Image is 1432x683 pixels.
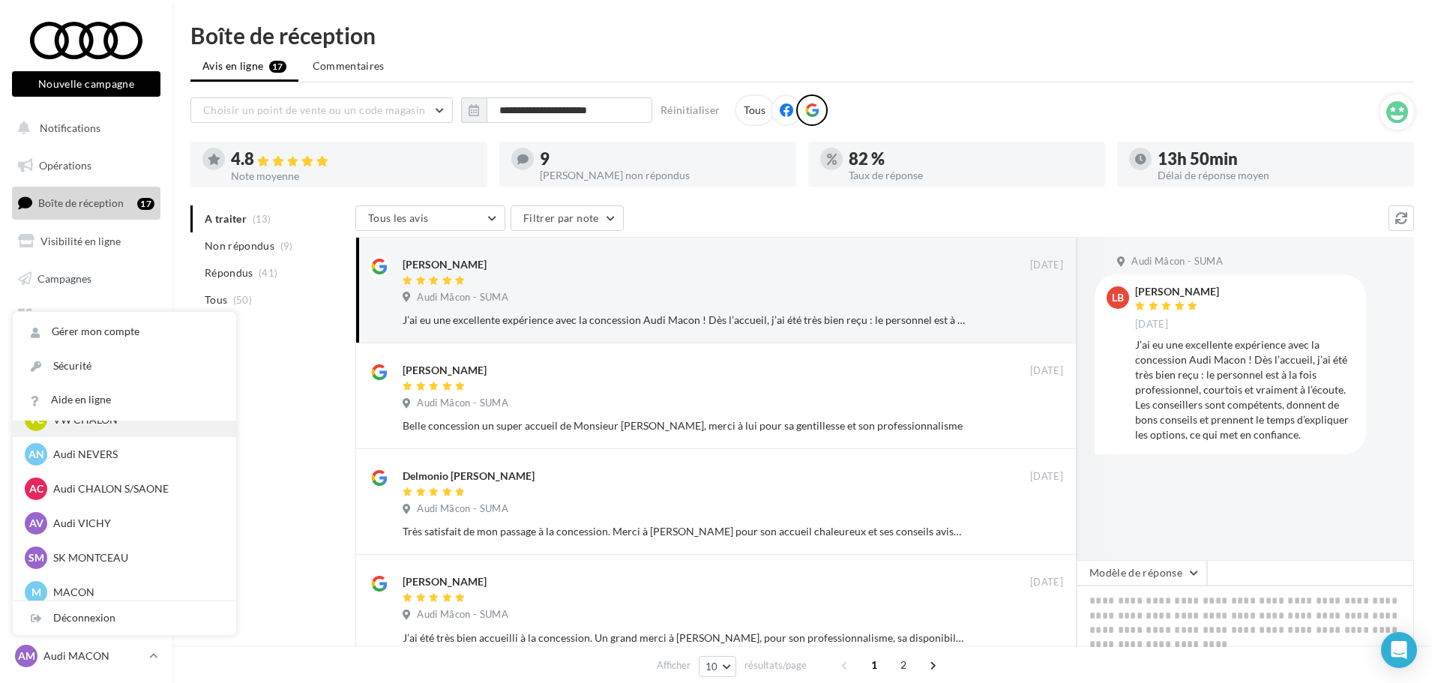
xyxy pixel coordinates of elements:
[1135,337,1354,442] div: J’ai eu une excellente expérience avec la concession Audi Macon ! Dès l’accueil, j’ai été très bi...
[13,383,236,417] a: Aide en ligne
[12,642,160,670] a: AM Audi MACON
[1158,170,1402,181] div: Délai de réponse moyen
[190,24,1414,46] div: Boîte de réception
[540,170,784,181] div: [PERSON_NAME] non répondus
[205,238,274,253] span: Non répondus
[53,447,218,462] p: Audi NEVERS
[1381,632,1417,668] div: Open Intercom Messenger
[39,159,91,172] span: Opérations
[40,235,121,247] span: Visibilité en ligne
[205,265,253,280] span: Répondus
[706,661,718,673] span: 10
[403,631,966,646] div: J’ai été très bien accueilli à la concession. Un grand merci à [PERSON_NAME], pour son profession...
[355,205,505,231] button: Tous les avis
[9,226,163,257] a: Visibilité en ligne
[53,585,218,600] p: MACON
[9,112,157,144] button: Notifications
[37,271,91,284] span: Campagnes
[417,397,508,410] span: Audi Mâcon - SUMA
[13,315,236,349] a: Gérer mon compte
[1112,290,1124,305] span: LB
[9,263,163,295] a: Campagnes
[231,171,475,181] div: Note moyenne
[849,151,1093,167] div: 82 %
[849,170,1093,181] div: Taux de réponse
[1030,576,1063,589] span: [DATE]
[1135,318,1168,331] span: [DATE]
[511,205,624,231] button: Filtrer par note
[744,658,807,673] span: résultats/page
[403,418,966,433] div: Belle concession un super accueil de Monsieur [PERSON_NAME], merci à lui pour sa gentillesse et s...
[540,151,784,167] div: 9
[1030,470,1063,484] span: [DATE]
[9,337,163,382] a: PLV et print personnalisable
[53,550,218,565] p: SK MONTCEAU
[403,574,487,589] div: [PERSON_NAME]
[43,649,143,664] p: Audi MACON
[203,103,425,116] span: Choisir un point de vente ou un code magasin
[9,187,163,219] a: Boîte de réception17
[891,653,915,677] span: 2
[190,97,453,123] button: Choisir un point de vente ou un code magasin
[205,292,227,307] span: Tous
[403,524,966,539] div: Très satisfait de mon passage à la concession. Merci à [PERSON_NAME] pour son accueil chaleureux ...
[699,656,737,677] button: 10
[37,309,99,322] span: Médiathèque
[29,412,43,427] span: VC
[28,550,44,565] span: SM
[40,121,100,134] span: Notifications
[403,257,487,272] div: [PERSON_NAME]
[233,294,252,306] span: (50)
[368,211,429,224] span: Tous les avis
[417,608,508,622] span: Audi Mâcon - SUMA
[403,363,487,378] div: [PERSON_NAME]
[1135,286,1219,297] div: [PERSON_NAME]
[1158,151,1402,167] div: 13h 50min
[53,481,218,496] p: Audi CHALON S/SAONE
[862,653,886,677] span: 1
[280,240,293,252] span: (9)
[1077,560,1207,586] button: Modèle de réponse
[18,649,35,664] span: AM
[231,151,475,168] div: 4.8
[403,313,966,328] div: J’ai eu une excellente expérience avec la concession Audi Macon ! Dès l’accueil, j’ai été très bi...
[1131,255,1223,268] span: Audi Mâcon - SUMA
[13,349,236,383] a: Sécurité
[259,267,277,279] span: (41)
[735,94,774,126] div: Tous
[417,291,508,304] span: Audi Mâcon - SUMA
[13,601,236,635] div: Déconnexion
[417,502,508,516] span: Audi Mâcon - SUMA
[31,585,41,600] span: M
[53,412,218,427] p: VW CHALON
[12,71,160,97] button: Nouvelle campagne
[53,516,218,531] p: Audi VICHY
[313,58,385,73] span: Commentaires
[403,469,535,484] div: Delmonio [PERSON_NAME]
[137,198,154,210] div: 17
[9,150,163,181] a: Opérations
[38,196,124,209] span: Boîte de réception
[1030,364,1063,378] span: [DATE]
[29,516,43,531] span: AV
[657,658,691,673] span: Afficher
[655,101,726,119] button: Réinitialiser
[1030,259,1063,272] span: [DATE]
[9,300,163,331] a: Médiathèque
[28,447,44,462] span: AN
[29,481,43,496] span: AC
